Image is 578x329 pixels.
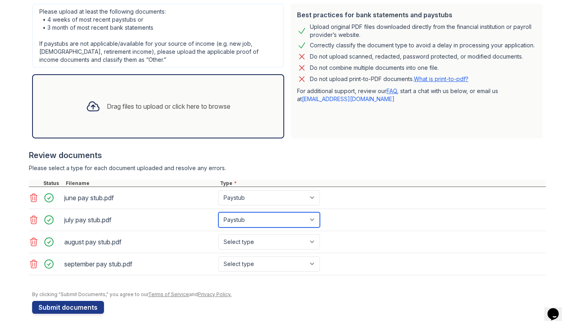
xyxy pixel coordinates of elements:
[310,75,468,83] p: Do not upload print-to-PDF documents.
[297,10,536,20] div: Best practices for bank statements and paystubs
[64,258,215,270] div: september pay stub.pdf
[310,63,439,73] div: Do not combine multiple documents into one file.
[32,301,104,314] button: Submit documents
[310,23,536,39] div: Upload original PDF files downloaded directly from the financial institution or payroll provider’...
[29,150,546,161] div: Review documents
[544,297,570,321] iframe: chat widget
[107,102,230,111] div: Drag files to upload or click here to browse
[218,180,546,187] div: Type
[302,95,395,102] a: [EMAIL_ADDRESS][DOMAIN_NAME]
[42,180,64,187] div: Status
[32,291,546,298] div: By clicking "Submit Documents," you agree to our and
[414,75,468,82] a: What is print-to-pdf?
[29,164,546,172] div: Please select a type for each document uploaded and resolve any errors.
[297,87,536,103] p: For additional support, review our , start a chat with us below, or email us at
[198,291,232,297] a: Privacy Policy.
[64,180,218,187] div: Filename
[148,291,189,297] a: Terms of Service
[310,52,523,61] div: Do not upload scanned, redacted, password protected, or modified documents.
[32,4,284,68] div: Please upload at least the following documents: • 4 weeks of most recent paystubs or • 3 month of...
[64,213,215,226] div: july pay stub.pdf
[64,236,215,248] div: august pay stub.pdf
[310,41,535,50] div: Correctly classify the document type to avoid a delay in processing your application.
[387,87,397,94] a: FAQ
[64,191,215,204] div: june pay stub.pdf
